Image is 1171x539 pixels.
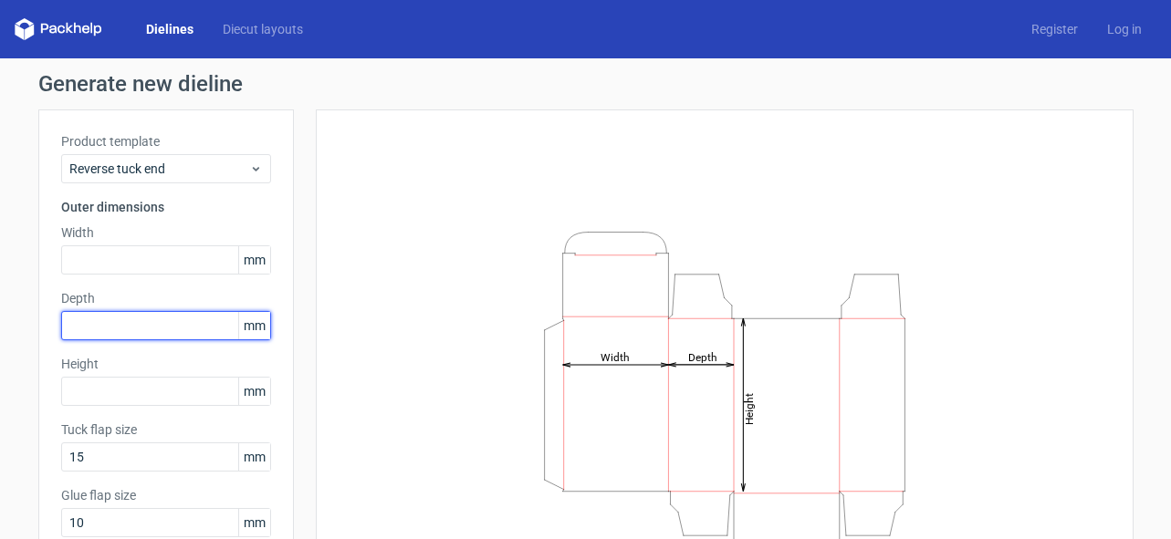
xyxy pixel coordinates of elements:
span: mm [238,378,270,405]
a: Log in [1093,20,1156,38]
label: Product template [61,132,271,150]
a: Dielines [131,20,208,38]
tspan: Width [600,350,629,363]
tspan: Height [742,392,755,424]
label: Glue flap size [61,486,271,504]
label: Depth [61,289,271,307]
tspan: Depth [687,350,716,363]
span: mm [238,509,270,536]
h1: Generate new dieline [38,73,1134,95]
a: Diecut layouts [208,20,318,38]
span: mm [238,443,270,471]
label: Tuck flap size [61,420,271,439]
span: mm [238,312,270,339]
span: Reverse tuck end [69,160,249,178]
span: mm [238,246,270,274]
label: Width [61,223,271,242]
a: Register [1017,20,1093,38]
label: Height [61,355,271,373]
h3: Outer dimensions [61,198,271,216]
